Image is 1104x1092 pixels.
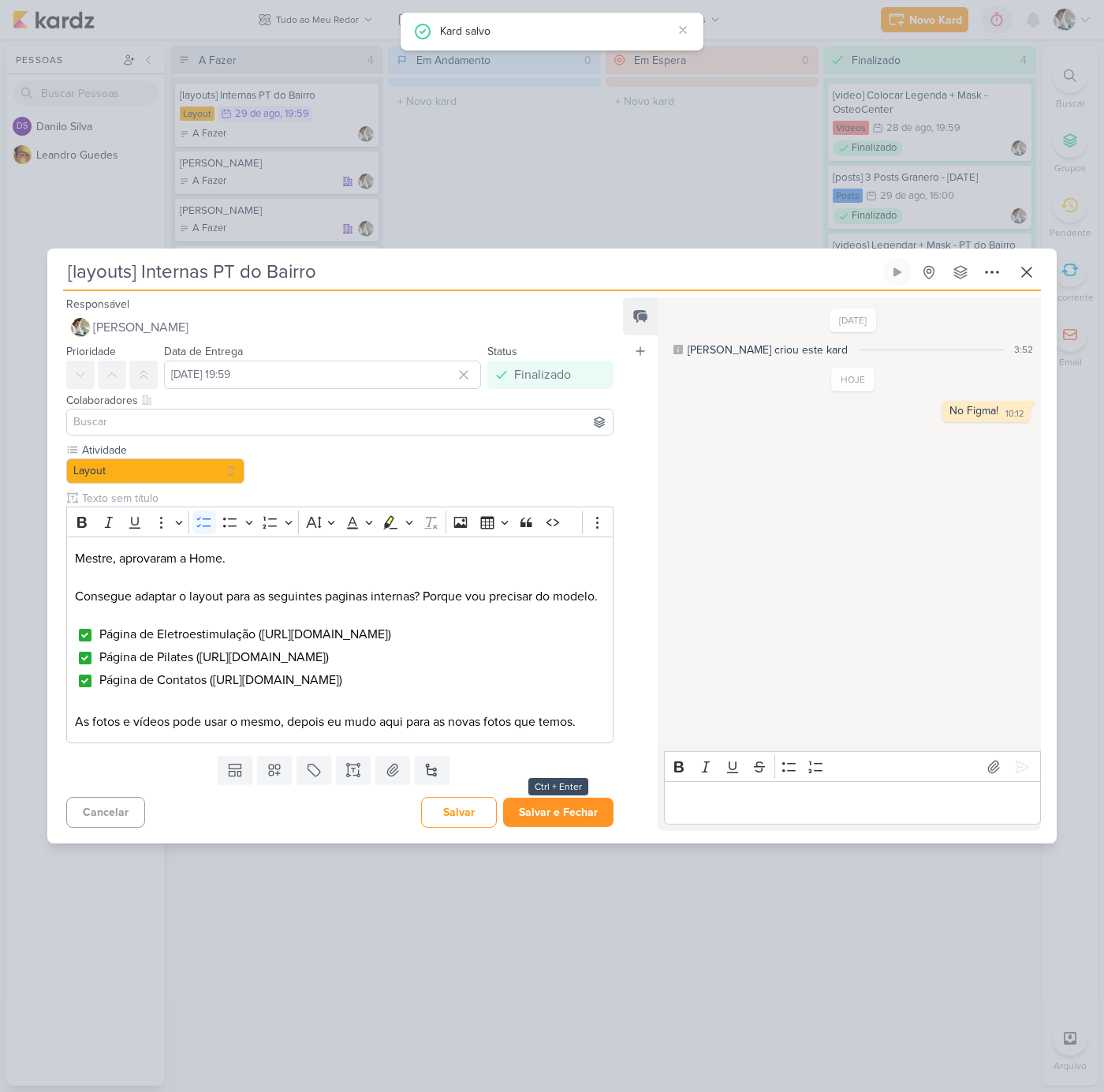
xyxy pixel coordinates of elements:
label: Responsável [66,297,129,311]
label: Data de Entrega [164,345,243,358]
span: [PERSON_NAME] [93,318,188,337]
div: 3:52 [1014,342,1033,357]
p: As fotos e vídeos pode usar o mesmo, depois eu mudo aqui para as novas fotos que temos. [75,712,605,731]
label: Prioridade [66,345,116,358]
input: Texto sem título [79,490,614,507]
span: Página de Pilates ([URL][DOMAIN_NAME]) [99,649,329,665]
div: Finalizado [514,365,571,384]
button: Layout [66,458,244,484]
img: Raphael Simas [71,318,90,337]
p: Mestre, aprovaram a Home. [75,549,605,568]
span: Página de Eletroestimulação ([URL][DOMAIN_NAME]) [99,626,391,642]
div: Editor toolbar [66,507,614,537]
div: No Figma! [949,404,998,417]
input: Select a date [164,361,481,389]
div: Ligar relógio [891,266,904,279]
button: Cancelar [66,797,145,828]
button: Finalizado [487,361,614,389]
div: Editor toolbar [664,751,1041,782]
div: Editor editing area: main [664,781,1041,825]
span: Página de Contatos ([URL][DOMAIN_NAME]) [99,672,342,688]
div: 10:12 [1005,408,1024,421]
button: [PERSON_NAME] [66,313,614,342]
div: [PERSON_NAME] criou este kard [688,342,848,358]
input: Kard Sem Título [63,258,880,286]
button: Salvar [421,797,497,828]
div: Ctrl + Enter [528,778,588,795]
label: Atividade [80,442,244,458]
div: Editor editing area: main [66,537,614,743]
div: Colaboradores [66,392,614,409]
button: Salvar e Fechar [503,798,614,827]
div: Kard salvo [440,22,672,39]
p: Consegue adaptar o layout para as seguintes paginas internas? Porque vou precisar do modelo. [75,587,605,606]
input: Buscar [70,413,610,432]
label: Status [487,345,517,358]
